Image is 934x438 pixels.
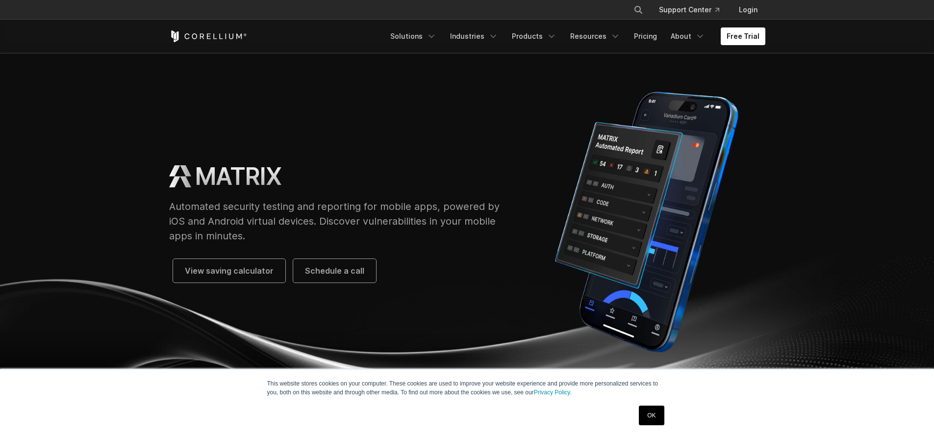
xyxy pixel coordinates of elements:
[267,379,667,397] p: This website stores cookies on your computer. These cookies are used to improve your website expe...
[665,27,711,45] a: About
[622,1,765,19] div: Navigation Menu
[528,84,765,360] img: Corellium MATRIX automated report on iPhone showing app vulnerability test results across securit...
[444,27,504,45] a: Industries
[630,1,647,19] button: Search
[506,27,562,45] a: Products
[305,265,364,277] span: Schedule a call
[731,1,765,19] a: Login
[173,259,285,283] a: View saving calculator
[169,199,509,243] p: Automated security testing and reporting for mobile apps, powered by iOS and Android virtual devi...
[534,389,572,396] a: Privacy Policy.
[628,27,663,45] a: Pricing
[293,259,376,283] a: Schedule a call
[651,1,727,19] a: Support Center
[384,27,442,45] a: Solutions
[384,27,765,45] div: Navigation Menu
[185,265,274,277] span: View saving calculator
[564,27,626,45] a: Resources
[169,165,191,187] img: MATRIX Logo
[721,27,765,45] a: Free Trial
[639,406,664,425] a: OK
[195,162,281,191] h1: MATRIX
[169,30,247,42] a: Corellium Home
